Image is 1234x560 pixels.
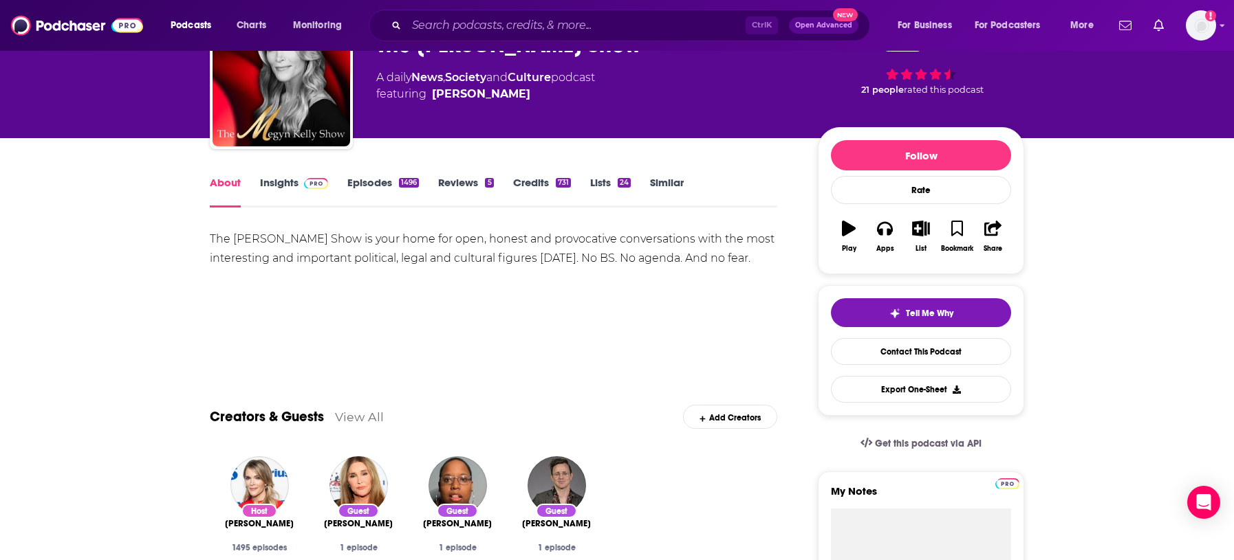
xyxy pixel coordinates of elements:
[995,478,1019,489] img: Podchaser Pro
[831,376,1011,403] button: Export One-Sheet
[513,176,571,208] a: Credits731
[486,71,508,84] span: and
[485,178,493,188] div: 5
[210,229,777,268] div: The [PERSON_NAME] Show is your home for open, honest and provocative conversations with the most ...
[831,176,1011,204] div: Rate
[1186,10,1216,41] img: User Profile
[867,212,902,261] button: Apps
[423,518,492,529] a: Savannah Edwards
[1148,14,1169,37] a: Show notifications dropdown
[831,298,1011,327] button: tell me why sparkleTell Me Why
[419,543,496,552] div: 1 episode
[324,518,393,529] a: Caitlyn Jenner
[831,212,867,261] button: Play
[443,71,445,84] span: ,
[210,408,324,425] a: Creators & Guests
[304,178,328,189] img: Podchaser Pro
[1186,10,1216,41] span: Logged in as SimonElement
[906,308,953,319] span: Tell Me Why
[975,212,1011,261] button: Share
[995,476,1019,489] a: Pro website
[861,85,904,95] span: 21 people
[831,338,1011,365] a: Contact This Podcast
[941,245,973,253] div: Bookmark
[399,178,419,188] div: 1496
[432,86,530,102] a: Megyn Kelly
[618,178,631,188] div: 24
[939,212,975,261] button: Bookmark
[795,22,852,29] span: Open Advanced
[898,16,952,35] span: For Business
[338,504,379,518] div: Guest
[833,8,858,21] span: New
[518,543,595,552] div: 1 episode
[329,456,388,515] img: Caitlyn Jenner
[1114,14,1137,37] a: Show notifications dropdown
[437,504,478,518] div: Guest
[916,245,927,253] div: List
[888,14,969,36] button: open menu
[347,176,419,208] a: Episodes1496
[842,245,856,253] div: Play
[683,405,777,429] div: Add Creators
[324,518,393,529] span: [PERSON_NAME]
[429,456,487,515] img: Savannah Edwards
[213,9,350,146] img: The Megyn Kelly Show
[528,456,586,515] img: Rob Montz
[230,456,289,515] img: Megyn Kelly
[241,504,277,518] div: Host
[376,86,595,102] span: featuring
[210,176,241,208] a: About
[875,438,982,449] span: Get this podcast via API
[831,484,1011,508] label: My Notes
[221,543,298,552] div: 1495 episodes
[382,10,883,41] div: Search podcasts, credits, & more...
[818,19,1024,104] div: 94 21 peoplerated this podcast
[522,518,591,529] span: [PERSON_NAME]
[320,543,397,552] div: 1 episode
[508,71,551,84] a: Culture
[789,17,858,34] button: Open AdvancedNew
[237,16,266,35] span: Charts
[904,85,984,95] span: rated this podcast
[411,71,443,84] a: News
[11,12,143,38] img: Podchaser - Follow, Share and Rate Podcasts
[650,176,684,208] a: Similar
[225,518,294,529] span: [PERSON_NAME]
[423,518,492,529] span: [PERSON_NAME]
[536,504,577,518] div: Guest
[225,518,294,529] a: Megyn Kelly
[966,14,1061,36] button: open menu
[975,16,1041,35] span: For Podcasters
[1186,10,1216,41] button: Show profile menu
[903,212,939,261] button: List
[1187,486,1220,519] div: Open Intercom Messenger
[260,176,328,208] a: InsightsPodchaser Pro
[889,308,900,319] img: tell me why sparkle
[438,176,493,208] a: Reviews5
[293,16,342,35] span: Monitoring
[376,69,595,102] div: A daily podcast
[445,71,486,84] a: Society
[590,176,631,208] a: Lists24
[556,178,571,188] div: 731
[407,14,746,36] input: Search podcasts, credits, & more...
[1070,16,1094,35] span: More
[831,140,1011,170] button: Follow
[876,245,894,253] div: Apps
[335,410,384,424] a: View All
[283,14,360,36] button: open menu
[228,14,274,36] a: Charts
[1061,14,1111,36] button: open menu
[746,16,778,34] span: Ctrl K
[171,16,211,35] span: Podcasts
[984,245,1002,253] div: Share
[1205,10,1216,21] svg: Add a profile image
[161,14,229,36] button: open menu
[849,427,993,460] a: Get this podcast via API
